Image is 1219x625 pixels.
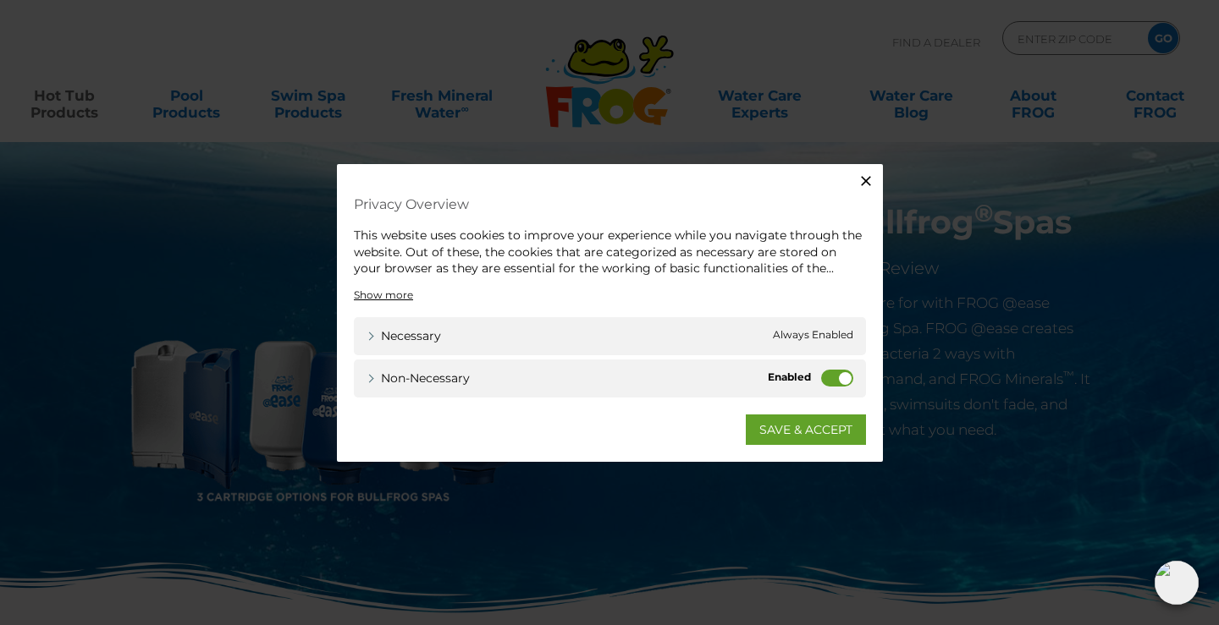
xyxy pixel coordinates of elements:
[354,189,866,219] h4: Privacy Overview
[1155,561,1199,605] img: openIcon
[746,414,866,444] a: SAVE & ACCEPT
[367,326,441,344] a: Necessary
[354,287,413,302] a: Show more
[773,326,853,344] span: Always Enabled
[367,369,470,387] a: Non-necessary
[354,228,866,277] div: This website uses cookies to improve your experience while you navigate through the website. Out ...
